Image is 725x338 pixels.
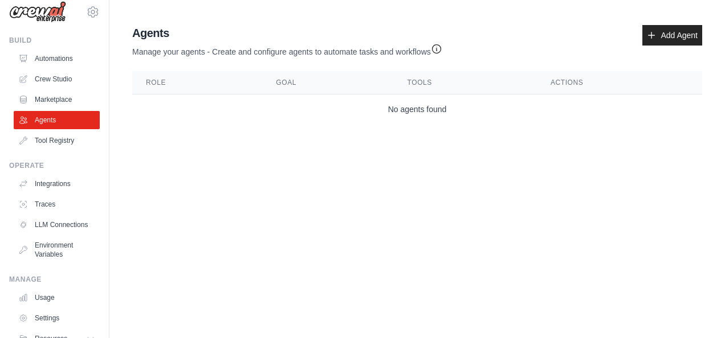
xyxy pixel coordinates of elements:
[537,71,702,94] th: Actions
[14,175,100,193] a: Integrations
[9,161,100,170] div: Operate
[14,195,100,213] a: Traces
[14,236,100,263] a: Environment Variables
[14,70,100,88] a: Crew Studio
[14,309,100,327] a: Settings
[9,36,100,45] div: Build
[132,41,442,57] p: Manage your agents - Create and configure agents to automate tasks and workflows
[14,50,100,68] a: Automations
[394,71,537,94] th: Tools
[14,216,100,234] a: LLM Connections
[14,90,100,109] a: Marketplace
[14,131,100,150] a: Tool Registry
[132,25,442,41] h2: Agents
[9,275,100,284] div: Manage
[9,1,66,23] img: Logo
[642,25,702,46] a: Add Agent
[14,111,100,129] a: Agents
[262,71,393,94] th: Goal
[132,94,702,125] td: No agents found
[132,71,262,94] th: Role
[14,288,100,307] a: Usage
